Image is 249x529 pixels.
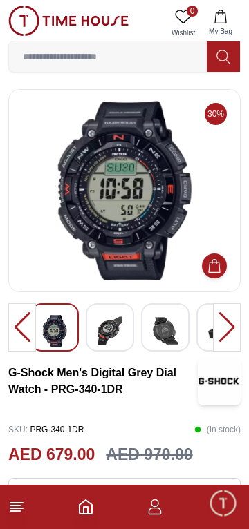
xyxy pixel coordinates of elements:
[203,26,238,37] span: My Bag
[202,253,227,278] button: Add to Cart
[205,103,227,125] span: 30%
[166,28,201,38] span: Wishlist
[198,357,241,405] img: G-Shock Men's Digital Grey Dial Watch - PRG-340-1DR
[201,6,241,41] button: My Bag
[208,488,239,519] div: Chat Widget
[20,101,229,280] img: G-Shock Men's Digital Grey Dial Watch - PRG-340-1DR
[153,315,178,347] img: G-Shock Men's Digital Grey Dial Watch - PRG-340-1DR
[42,315,67,347] img: G-Shock Men's Digital Grey Dial Watch - PRG-340-1DR
[8,425,28,434] span: SKU :
[77,499,94,515] a: Home
[8,6,129,36] img: ...
[208,315,233,347] img: G-Shock Men's Digital Grey Dial Watch - PRG-340-1DR
[187,6,198,17] span: 0
[8,365,198,398] h3: G-Shock Men's Digital Grey Dial Watch - PRG-340-1DR
[98,315,122,347] img: G-Shock Men's Digital Grey Dial Watch - PRG-340-1DR
[8,443,95,467] h2: AED 679.00
[8,419,84,440] p: PRG-340-1DR
[166,6,201,41] a: 0Wishlist
[194,419,241,440] p: ( In stock )
[106,443,192,467] h3: AED 970.00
